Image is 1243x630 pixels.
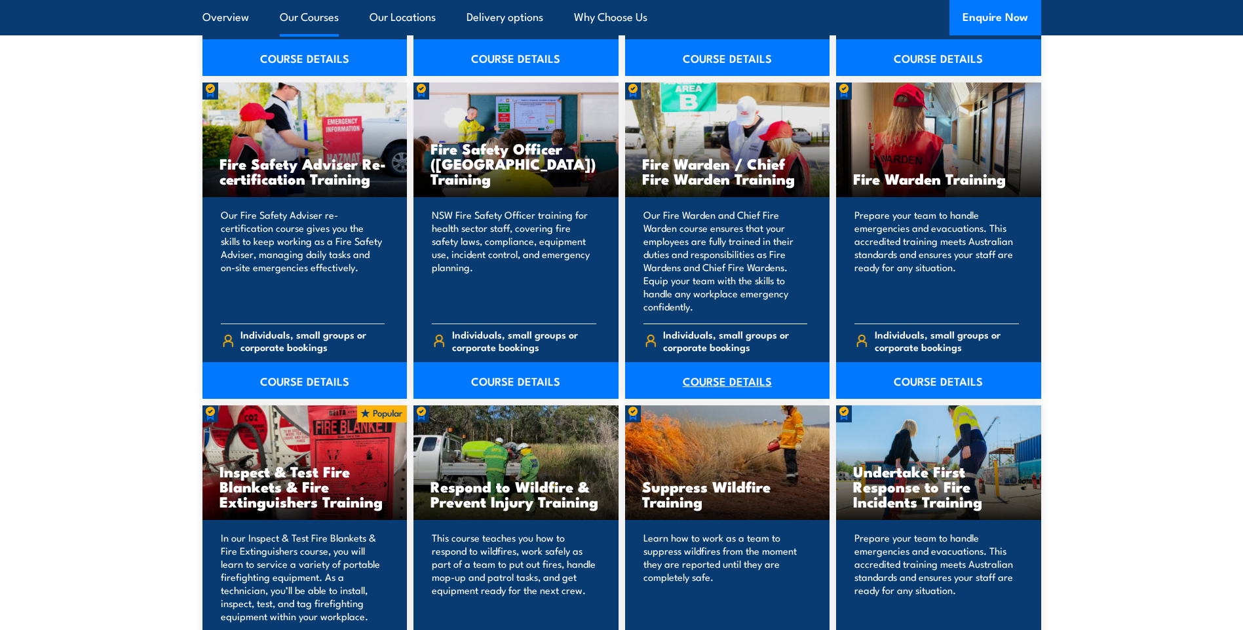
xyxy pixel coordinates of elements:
p: Prepare your team to handle emergencies and evacuations. This accredited training meets Australia... [854,531,1019,623]
a: COURSE DETAILS [202,362,408,399]
a: COURSE DETAILS [413,362,619,399]
a: COURSE DETAILS [625,362,830,399]
a: COURSE DETAILS [413,39,619,76]
span: Individuals, small groups or corporate bookings [663,328,807,353]
a: COURSE DETAILS [625,39,830,76]
p: Our Fire Safety Adviser re-certification course gives you the skills to keep working as a Fire Sa... [221,208,385,313]
h3: Fire Warden / Chief Fire Warden Training [642,156,813,186]
span: Individuals, small groups or corporate bookings [452,328,596,353]
h3: Fire Safety Adviser Re-certification Training [220,156,391,186]
h3: Fire Safety Officer ([GEOGRAPHIC_DATA]) Training [430,141,602,186]
span: Individuals, small groups or corporate bookings [875,328,1019,353]
p: Our Fire Warden and Chief Fire Warden course ensures that your employees are fully trained in the... [643,208,808,313]
a: COURSE DETAILS [202,39,408,76]
p: This course teaches you how to respond to wildfires, work safely as part of a team to put out fir... [432,531,596,623]
p: In our Inspect & Test Fire Blankets & Fire Extinguishers course, you will learn to service a vari... [221,531,385,623]
p: Learn how to work as a team to suppress wildfires from the moment they are reported until they ar... [643,531,808,623]
h3: Suppress Wildfire Training [642,479,813,509]
h3: Respond to Wildfire & Prevent Injury Training [430,479,602,509]
h3: Undertake First Response to Fire Incidents Training [853,464,1024,509]
a: COURSE DETAILS [836,39,1041,76]
h3: Fire Warden Training [853,171,1024,186]
p: NSW Fire Safety Officer training for health sector staff, covering fire safety laws, compliance, ... [432,208,596,313]
a: COURSE DETAILS [836,362,1041,399]
h3: Inspect & Test Fire Blankets & Fire Extinguishers Training [220,464,391,509]
p: Prepare your team to handle emergencies and evacuations. This accredited training meets Australia... [854,208,1019,313]
span: Individuals, small groups or corporate bookings [240,328,385,353]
